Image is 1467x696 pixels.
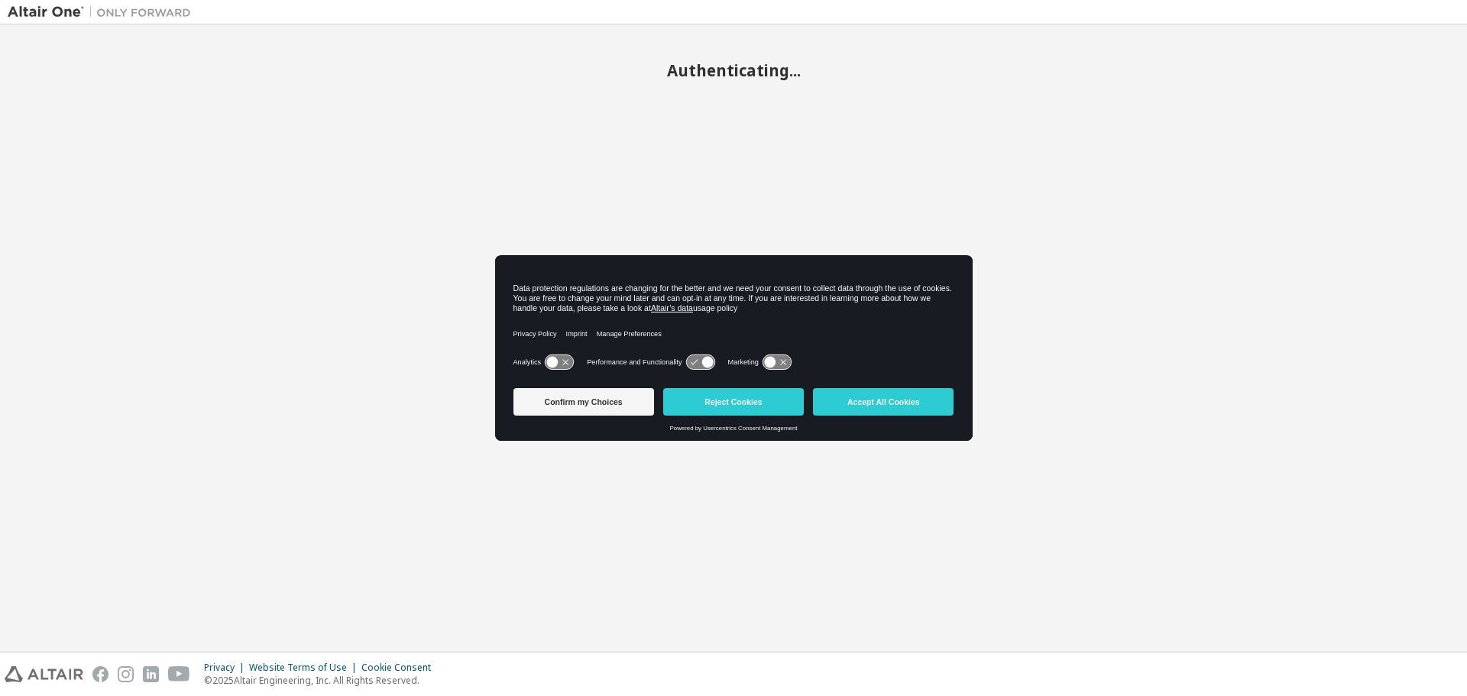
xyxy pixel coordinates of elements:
[361,662,440,674] div: Cookie Consent
[5,666,83,682] img: altair_logo.svg
[118,666,134,682] img: instagram.svg
[92,666,108,682] img: facebook.svg
[143,666,159,682] img: linkedin.svg
[8,5,199,20] img: Altair One
[8,60,1459,80] h2: Authenticating...
[204,662,249,674] div: Privacy
[168,666,190,682] img: youtube.svg
[249,662,361,674] div: Website Terms of Use
[204,674,440,687] p: © 2025 Altair Engineering, Inc. All Rights Reserved.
